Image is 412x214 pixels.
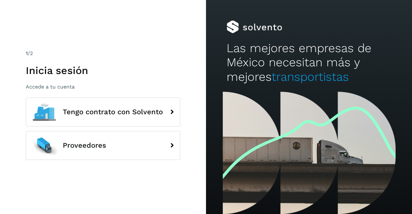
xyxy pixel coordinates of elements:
[272,70,349,84] span: transportistas
[26,50,180,57] div: /2
[227,41,391,84] h2: Las mejores empresas de México necesitan más y mejores
[26,98,180,126] button: Tengo contrato con Solvento
[26,84,180,90] p: Accede a tu cuenta
[63,108,163,116] span: Tengo contrato con Solvento
[63,142,106,149] span: Proveedores
[26,131,180,160] button: Proveedores
[26,50,28,56] span: 1
[26,64,180,77] h1: Inicia sesión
